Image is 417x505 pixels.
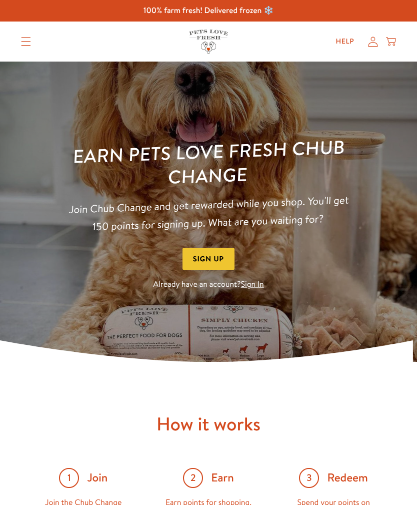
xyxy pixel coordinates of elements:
h2: How it works [21,412,396,436]
span: Earn [211,470,233,485]
button: Sign Up [182,248,234,270]
span: 1 [59,468,79,488]
span: Redeem [327,470,368,485]
img: Pets Love Fresh [189,30,228,53]
a: Sign In [241,279,264,290]
p: Already have an account? [64,278,352,292]
p: Join Chub Change and get rewarded while you shop. You'll get 150 points for signing up. What are ... [63,191,353,236]
summary: Translation missing: en.sections.header.menu [13,29,39,54]
span: 2 [183,468,203,488]
h1: Earn Pets Love Fresh Chub Change [63,135,353,193]
span: Join [87,470,107,485]
a: Help [328,32,362,52]
span: 3 [299,468,319,488]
